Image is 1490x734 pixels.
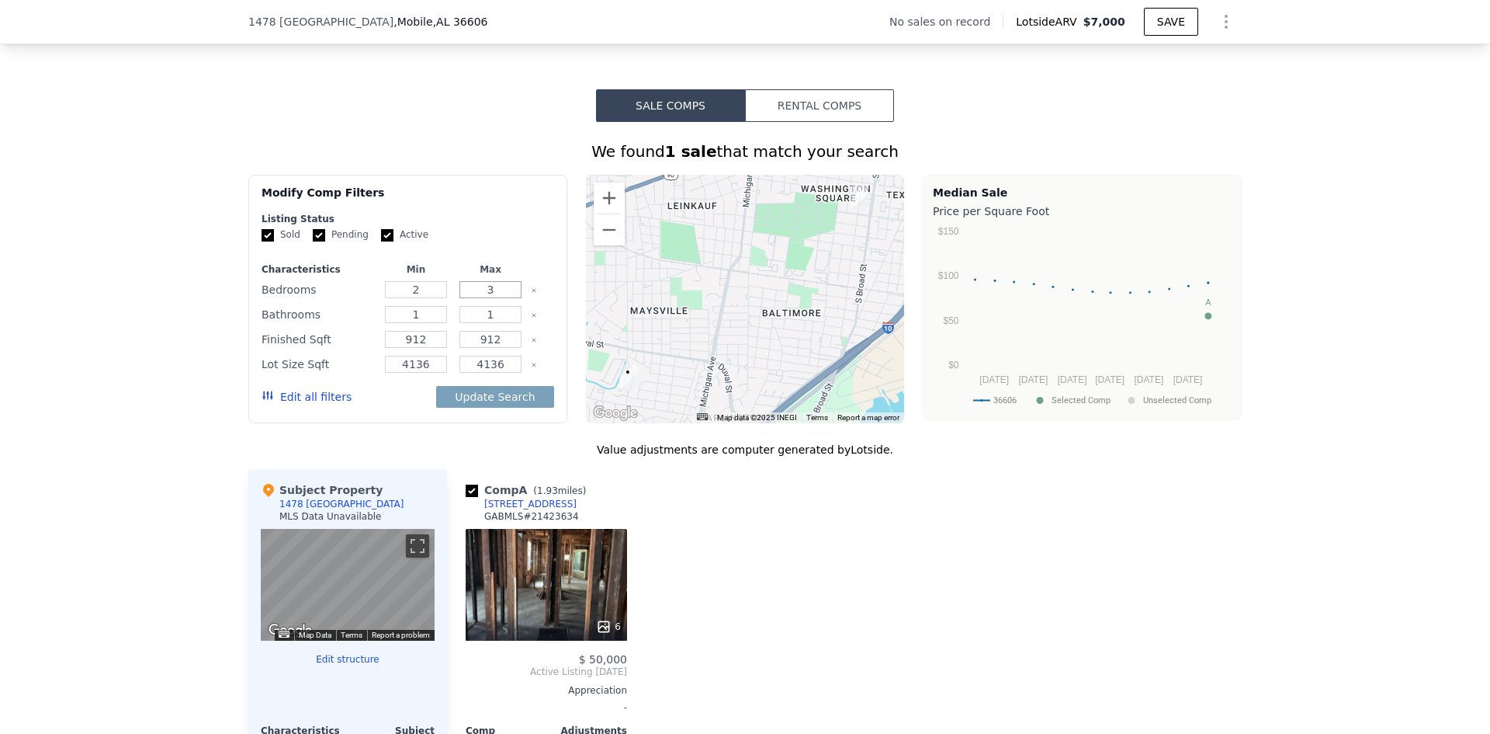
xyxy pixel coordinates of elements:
div: Value adjustments are computer generated by Lotside . [248,442,1242,457]
span: Map data ©2025 INEGI [717,413,797,422]
button: Clear [531,362,537,368]
div: GABMLS # 21423634 [484,510,579,523]
button: Update Search [436,386,553,408]
span: ( miles) [527,485,592,496]
text: [DATE] [1095,374,1124,385]
div: Median Sale [933,185,1232,200]
div: Modify Comp Filters [262,185,554,213]
svg: A chart. [933,222,1232,416]
strong: 1 sale [665,142,717,161]
label: Sold [262,228,300,242]
label: Active [381,228,428,242]
span: $ 50,000 [579,653,627,666]
button: Show Options [1211,6,1242,37]
a: Open this area in Google Maps (opens a new window) [265,621,316,641]
span: 1.93 [537,485,558,496]
div: - [466,697,627,718]
div: Bedrooms [262,279,376,301]
a: Report a map error [837,413,899,422]
img: Google [265,621,316,641]
text: [DATE] [1058,374,1087,385]
div: Comp A [466,482,592,498]
div: 557 Marine St [851,184,868,210]
text: [DATE] [1173,374,1203,385]
div: 1478 [GEOGRAPHIC_DATA] [279,498,404,510]
button: Keyboard shortcuts [697,413,708,420]
div: No sales on record [889,14,1003,30]
text: $0 [948,360,959,370]
div: We found that match your search [248,141,1242,162]
a: [STREET_ADDRESS] [466,498,577,510]
div: Max [456,263,525,276]
div: Map [261,529,435,641]
text: A [1205,297,1211,307]
input: Pending [313,229,325,242]
div: Subject Property [261,482,383,498]
div: MLS Data Unavailable [279,510,382,523]
div: Bathrooms [262,304,376,325]
button: Map Data [299,630,331,641]
div: Lot Size Sqft [262,353,376,375]
a: Report a problem [372,631,430,639]
button: Toggle fullscreen view [406,534,429,558]
text: $150 [938,226,959,237]
a: Terms [341,631,362,639]
input: Active [381,229,393,242]
button: Keyboard shortcuts [279,631,289,638]
span: , Mobile [393,14,487,30]
div: Finished Sqft [262,329,376,350]
div: Listing Status [262,213,554,225]
button: Clear [531,287,537,294]
div: [STREET_ADDRESS] [484,498,577,510]
text: [DATE] [1019,374,1048,385]
div: 1478 Fairfield St [619,364,636,391]
span: , AL 36606 [433,16,488,28]
div: Min [382,263,450,276]
button: Zoom out [594,214,625,245]
text: [DATE] [979,374,1009,385]
div: Appreciation [466,684,627,697]
button: Clear [531,312,537,318]
input: Sold [262,229,274,242]
div: Price per Square Foot [933,200,1232,222]
span: Active Listing [DATE] [466,666,627,678]
button: Clear [531,337,537,343]
text: $100 [938,270,959,281]
text: [DATE] [1134,374,1163,385]
a: Open this area in Google Maps (opens a new window) [590,403,641,423]
div: 6 [596,619,621,635]
button: Edit all filters [262,389,352,405]
text: Unselected Comp [1143,395,1211,405]
div: Street View [261,529,435,641]
img: Google [590,403,641,423]
button: Sale Comps [596,89,745,122]
text: 36606 [993,395,1017,405]
button: Zoom in [594,183,625,214]
button: Rental Comps [745,89,894,122]
text: $50 [943,315,958,326]
span: Lotside ARV [1016,14,1083,30]
a: Terms [806,413,828,422]
div: Characteristics [262,263,376,276]
span: $7,000 [1083,16,1125,28]
button: Edit structure [261,653,435,666]
label: Pending [313,228,369,242]
button: SAVE [1144,8,1198,36]
span: 1478 [GEOGRAPHIC_DATA] [248,14,393,30]
text: Selected Comp [1052,395,1111,405]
